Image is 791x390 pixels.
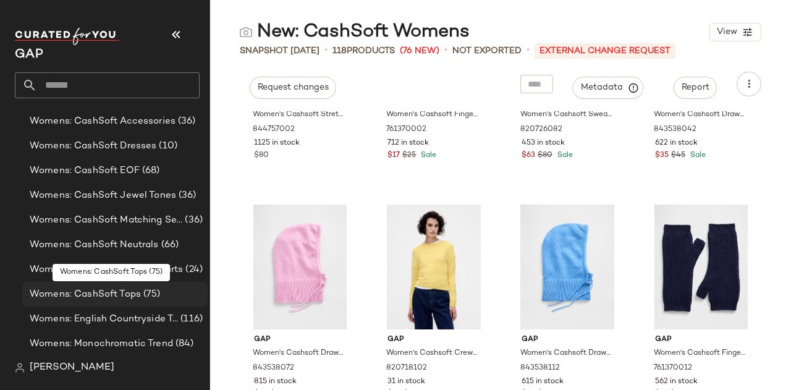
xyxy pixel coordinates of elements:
span: Womens: CashSoft Matching Sets [30,213,182,227]
span: Sale [418,151,436,159]
span: 820718102 [386,363,427,374]
div: New: CashSoft Womens [240,20,470,45]
span: Report [681,83,709,93]
span: Women's Cashsoft Crewneck Sweater by Gap Bold Yellow Size S [386,348,478,359]
button: Metadata [573,77,644,99]
div: Products [332,45,395,57]
span: 712 in stock [387,138,429,149]
span: Womens: CashSoft Accessories [30,114,176,129]
span: 815 in stock [254,376,297,388]
img: cn59936275.jpg [645,205,757,329]
span: (116) [178,312,203,326]
span: $35 [655,150,669,161]
span: Gap [254,334,346,345]
span: Women's Cashsoft Fingerless Mittens by Gap True Black Size XS [386,109,478,121]
span: 562 in stock [655,376,698,388]
span: Request changes [257,83,329,93]
span: Metadata [580,82,637,93]
span: Womens: CashSoft Dresses [30,139,156,153]
span: (36) [182,213,203,227]
span: 31 in stock [387,376,425,388]
span: Womens: CashSoft EOF [30,164,140,178]
span: 843538112 [520,363,560,374]
span: 453 in stock [522,138,565,149]
span: Womens: CashSoft Neutrals [30,238,159,252]
span: 843538072 [253,363,294,374]
span: Women's Cashsoft Fingerless Mittens by Gap New Navy Blue Size XS [654,348,746,359]
span: 1125 in stock [254,138,300,149]
span: [PERSON_NAME] [30,360,114,375]
span: View [716,27,737,37]
span: (84) [173,337,194,351]
img: cn60557181.jpg [378,205,489,329]
span: $63 [522,150,535,161]
span: 761370002 [386,124,426,135]
span: Gap [655,334,747,345]
span: $25 [402,150,416,161]
span: (24) [183,263,203,277]
span: Womens: English Countryside Trend [30,312,178,326]
span: (36) [176,189,197,203]
span: Women's Cashsoft Drawcord Hood by Gap Saratoga Green One Size [654,109,746,121]
span: Sale [688,151,706,159]
span: 622 in stock [655,138,698,149]
span: Current Company Name [15,48,43,61]
span: $80 [254,150,269,161]
span: Gap [522,334,614,345]
span: Womens: CashSoft Jewel Tones [30,189,176,203]
span: Not Exported [452,45,522,57]
img: svg%3e [240,26,252,38]
span: • [444,43,447,58]
span: (66) [159,238,179,252]
p: External Change Request [535,43,675,59]
span: 615 in stock [522,376,564,388]
span: Women's Cashsoft Stretch Turtleneck Sweater by Gap Multi Color Happy Stripe Size M [253,109,345,121]
span: Women's Cashsoft Drawcord Hood by Gap Union Blue One Size [520,348,612,359]
button: Request changes [250,77,336,99]
img: cn60292276.jpg [244,205,356,329]
span: 820726082 [520,124,562,135]
span: • [324,43,328,58]
span: (10) [156,139,177,153]
img: cfy_white_logo.C9jOOHJF.svg [15,28,120,45]
span: (76 New) [400,45,439,57]
span: $17 [387,150,400,161]
span: Womens: Monochromatic Trend [30,337,173,351]
span: $80 [538,150,552,161]
span: 844757002 [253,124,295,135]
button: View [709,23,761,41]
span: Women's Cashsoft Drawcord Hood by Gap Sugar Pink One Size [253,348,345,359]
span: 761370012 [654,363,692,374]
span: Womens: CashSoft Tops [30,287,141,302]
button: Report [674,77,717,99]
span: Sale [555,151,573,159]
span: Snapshot [DATE] [240,45,319,57]
span: 843538042 [654,124,696,135]
img: svg%3e [15,363,25,373]
span: 118 [332,46,347,56]
img: cn60292284.jpg [512,205,624,329]
span: (75) [141,287,161,302]
span: (36) [176,114,196,129]
span: Gap [387,334,480,345]
span: • [527,43,530,58]
span: Women's Cashsoft Sweater Zip Hoodie by Gap Sugar Pink Size XS [520,109,612,121]
span: (68) [140,164,160,178]
span: $45 [671,150,685,161]
span: Womens: CashSoft Pants & Skirts [30,263,183,277]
